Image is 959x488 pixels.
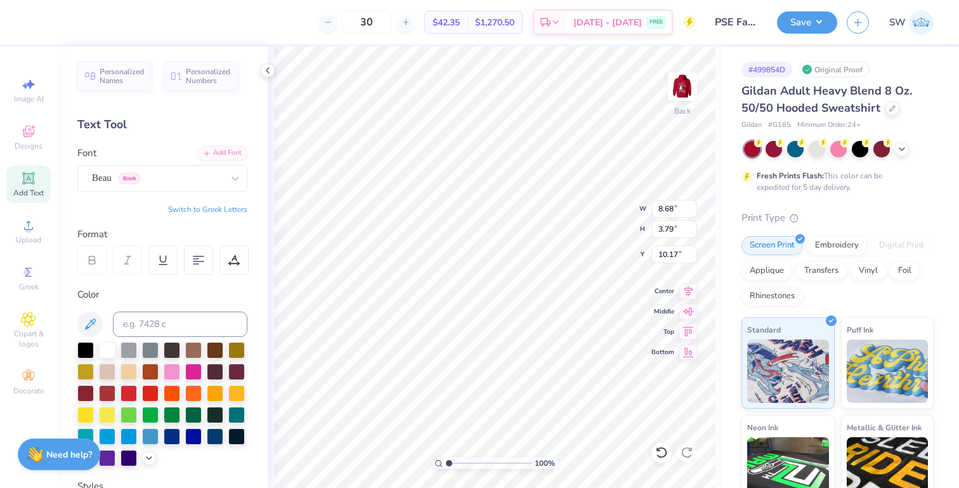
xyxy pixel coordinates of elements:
span: Center [651,287,674,296]
a: SW [889,10,934,35]
img: Sarah Weis [909,10,934,35]
div: Applique [741,261,792,280]
div: Foil [890,261,920,280]
span: Clipart & logos [6,329,51,349]
span: Greek [19,282,39,292]
img: Standard [747,340,829,403]
span: Puff Ink [847,323,873,336]
span: Gildan Adult Heavy Blend 8 Oz. 50/50 Hooded Sweatshirt [741,83,912,115]
span: $42.35 [433,16,460,29]
div: Add Font [197,146,247,161]
span: Personalized Numbers [186,67,231,85]
label: Font [77,146,96,161]
div: This color can be expedited for 5 day delivery. [757,170,913,193]
span: FREE [649,18,663,27]
div: Text Tool [77,116,247,133]
img: Puff Ink [847,340,929,403]
div: Digital Print [871,236,932,255]
span: Metallic & Glitter Ink [847,421,922,434]
span: Gildan [741,120,762,131]
img: Back [670,74,695,99]
span: SW [889,15,906,30]
input: Untitled Design [705,10,767,35]
div: Print Type [741,211,934,225]
div: Color [77,287,247,302]
span: # G185 [768,120,791,131]
strong: Need help? [46,449,92,461]
span: Designs [15,141,42,151]
span: Middle [651,307,674,316]
span: Minimum Order: 24 + [797,120,861,131]
input: – – [342,11,391,34]
div: Format [77,227,249,242]
span: Neon Ink [747,421,778,434]
span: [DATE] - [DATE] [573,16,642,29]
div: Vinyl [851,261,886,280]
span: $1,270.50 [475,16,514,29]
span: Top [651,327,674,336]
div: # 499854D [741,62,792,77]
div: Screen Print [741,236,803,255]
span: Upload [16,235,41,245]
span: Image AI [14,94,44,104]
span: Standard [747,323,781,336]
span: 100 % [535,458,555,469]
span: Decorate [13,386,44,396]
div: Rhinestones [741,287,803,306]
strong: Fresh Prints Flash: [757,171,824,181]
div: Embroidery [807,236,867,255]
div: Transfers [796,261,847,280]
input: e.g. 7428 c [113,312,247,337]
button: Save [777,11,837,34]
span: Personalized Names [100,67,145,85]
div: Back [674,105,691,117]
span: Bottom [651,348,674,357]
button: Switch to Greek Letters [168,204,247,214]
span: Add Text [13,188,44,198]
div: Original Proof [799,62,870,77]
